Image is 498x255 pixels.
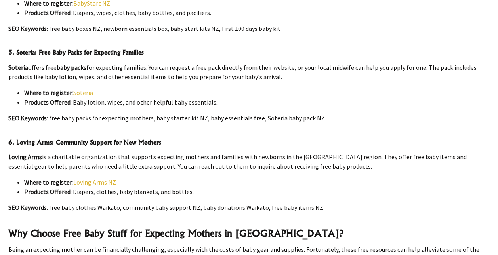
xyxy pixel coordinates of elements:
li: : [24,88,490,97]
a: Soteria [73,89,93,97]
strong: 6. Loving Arms: Community Support for New Mothers [8,138,161,146]
li: : Diapers, wipes, clothes, baby bottles, and pacifiers. [24,8,490,17]
strong: Loving Arms [8,153,42,161]
strong: SEO Keywords [8,204,47,211]
li: : Diapers, clothes, baby blankets, and bottles. [24,187,490,196]
strong: SEO Keywords [8,25,47,32]
strong: Where to register [24,89,72,97]
a: Loving Arms NZ [73,178,116,186]
p: : free baby clothes Waikato, community baby support NZ, baby donations Waikato, free baby items NZ [8,203,490,212]
p: offers free for expecting families. You can request a free pack directly from their website, or y... [8,63,490,82]
strong: 5. Soteria: Free Baby Packs for Expecting Families [8,48,144,56]
li: : Baby lotion, wipes, and other helpful baby essentials. [24,97,490,107]
li: : [24,177,490,187]
strong: Why Choose Free Baby Stuff for Expecting Mothers in [GEOGRAPHIC_DATA]? [8,227,343,239]
strong: Products Offered [24,98,71,106]
strong: Soteria [8,63,28,71]
strong: Products Offered [24,9,71,17]
strong: Products Offered [24,188,71,196]
p: is a charitable organization that supports expecting mothers and families with newborns in the [G... [8,152,490,171]
strong: baby packs [57,63,86,71]
strong: SEO Keywords [8,114,47,122]
strong: Where to register [24,178,72,186]
p: : free baby packs for expecting mothers, baby starter kit NZ, baby essentials free, Soteria baby ... [8,113,490,123]
p: : free baby boxes NZ, newborn essentials box, baby start kits NZ, first 100 days baby kit [8,24,490,33]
